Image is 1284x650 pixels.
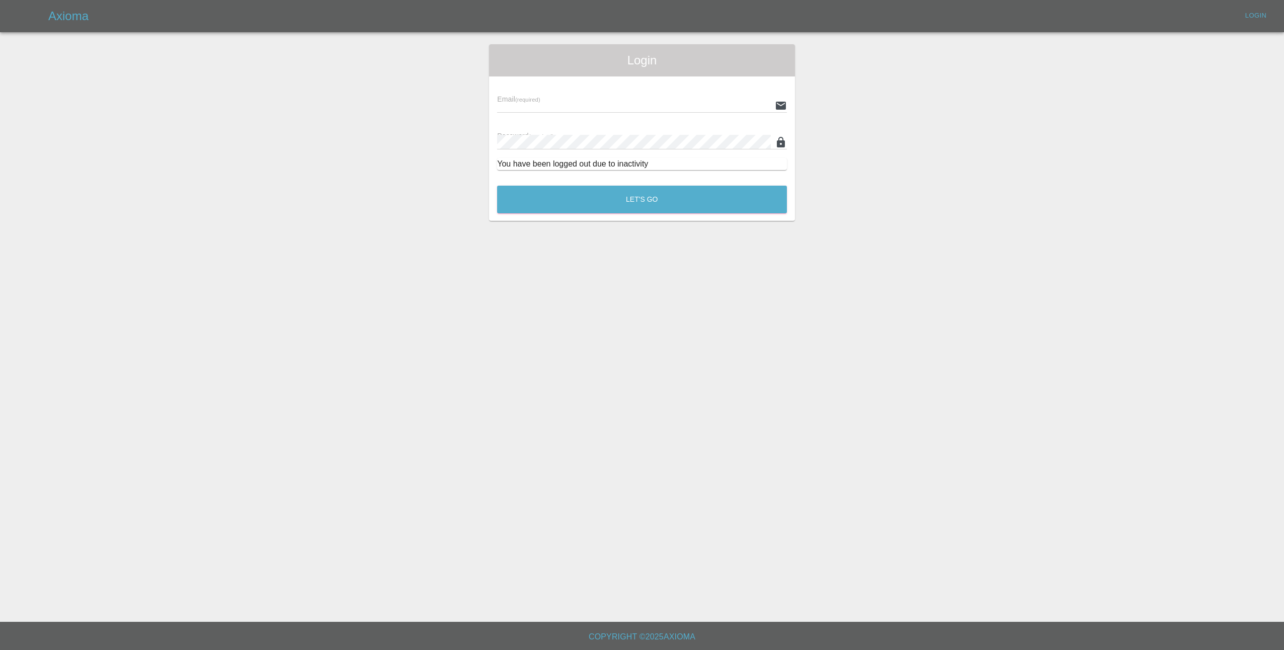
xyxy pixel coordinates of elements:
[515,97,540,103] small: (required)
[497,52,787,68] span: Login
[497,95,540,103] span: Email
[497,158,787,170] div: You have been logged out due to inactivity
[497,132,553,140] span: Password
[8,630,1276,644] h6: Copyright © 2025 Axioma
[1240,8,1272,24] a: Login
[529,133,554,139] small: (required)
[497,186,787,213] button: Let's Go
[48,8,89,24] h5: Axioma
